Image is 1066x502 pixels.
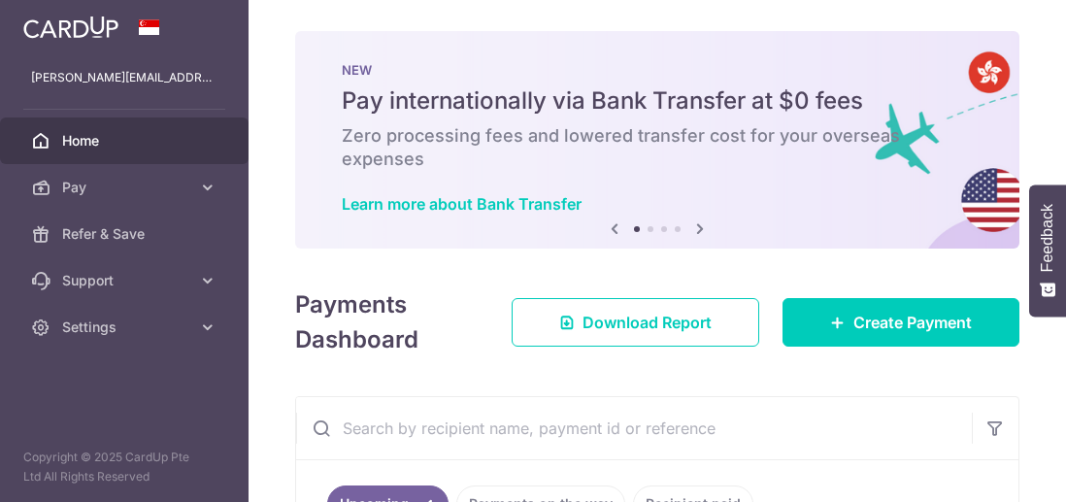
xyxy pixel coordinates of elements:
[342,124,973,171] h6: Zero processing fees and lowered transfer cost for your overseas expenses
[62,178,190,197] span: Pay
[62,224,190,244] span: Refer & Save
[1039,204,1056,272] span: Feedback
[62,131,190,151] span: Home
[583,311,712,334] span: Download Report
[295,287,477,357] h4: Payments Dashboard
[342,85,973,117] h5: Pay internationally via Bank Transfer at $0 fees
[62,271,190,290] span: Support
[23,16,118,39] img: CardUp
[1029,184,1066,317] button: Feedback - Show survey
[31,68,217,87] p: [PERSON_NAME][EMAIL_ADDRESS][DOMAIN_NAME]
[295,31,1019,249] img: Bank transfer banner
[342,62,973,78] p: NEW
[853,311,972,334] span: Create Payment
[296,397,972,459] input: Search by recipient name, payment id or reference
[62,318,190,337] span: Settings
[783,298,1019,347] a: Create Payment
[342,194,582,214] a: Learn more about Bank Transfer
[512,298,759,347] a: Download Report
